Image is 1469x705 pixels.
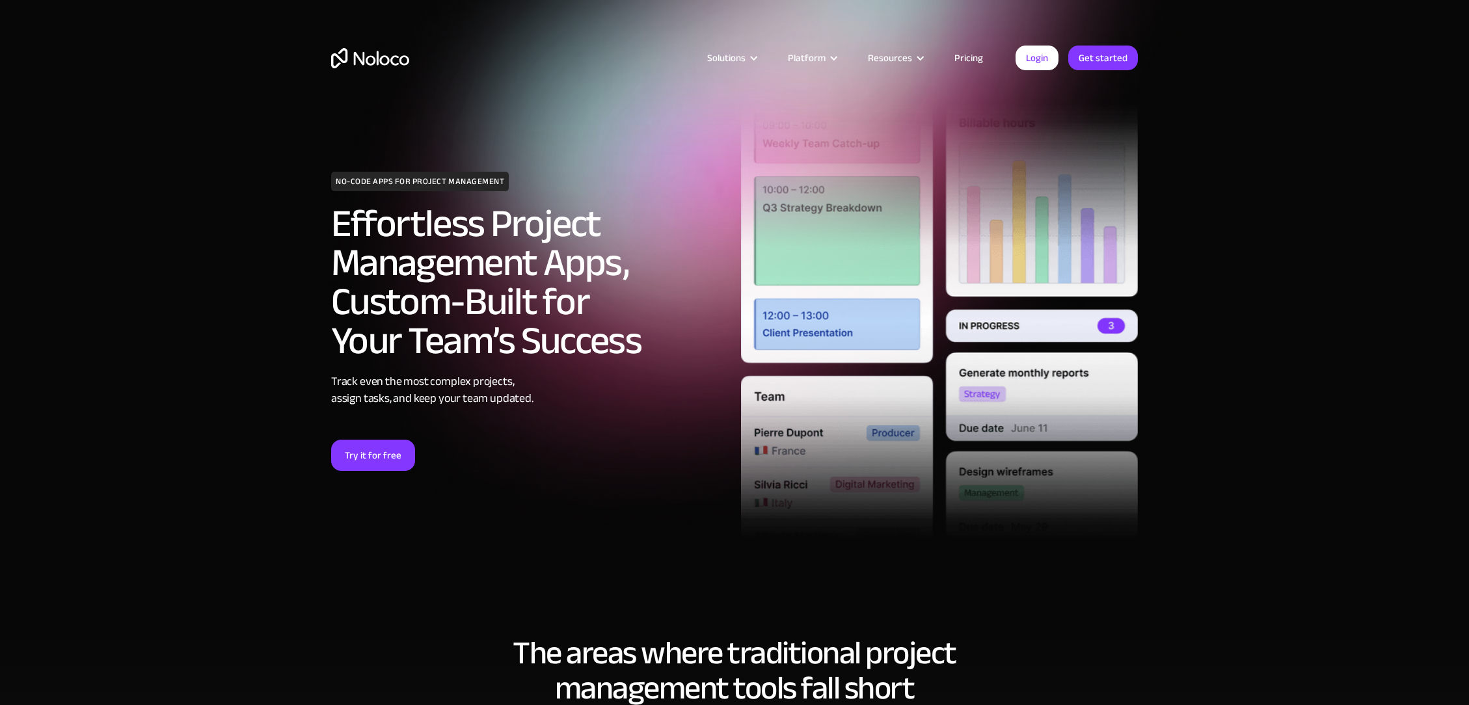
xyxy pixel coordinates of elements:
[938,49,999,66] a: Pricing
[331,204,728,360] h2: Effortless Project Management Apps, Custom-Built for Your Team’s Success
[331,440,415,471] a: Try it for free
[331,48,409,68] a: home
[707,49,746,66] div: Solutions
[1068,46,1138,70] a: Get started
[788,49,826,66] div: Platform
[852,49,938,66] div: Resources
[868,49,912,66] div: Resources
[331,172,509,191] h1: NO-CODE APPS FOR PROJECT MANAGEMENT
[331,373,728,407] div: Track even the most complex projects, assign tasks, and keep your team updated.
[1016,46,1058,70] a: Login
[691,49,772,66] div: Solutions
[772,49,852,66] div: Platform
